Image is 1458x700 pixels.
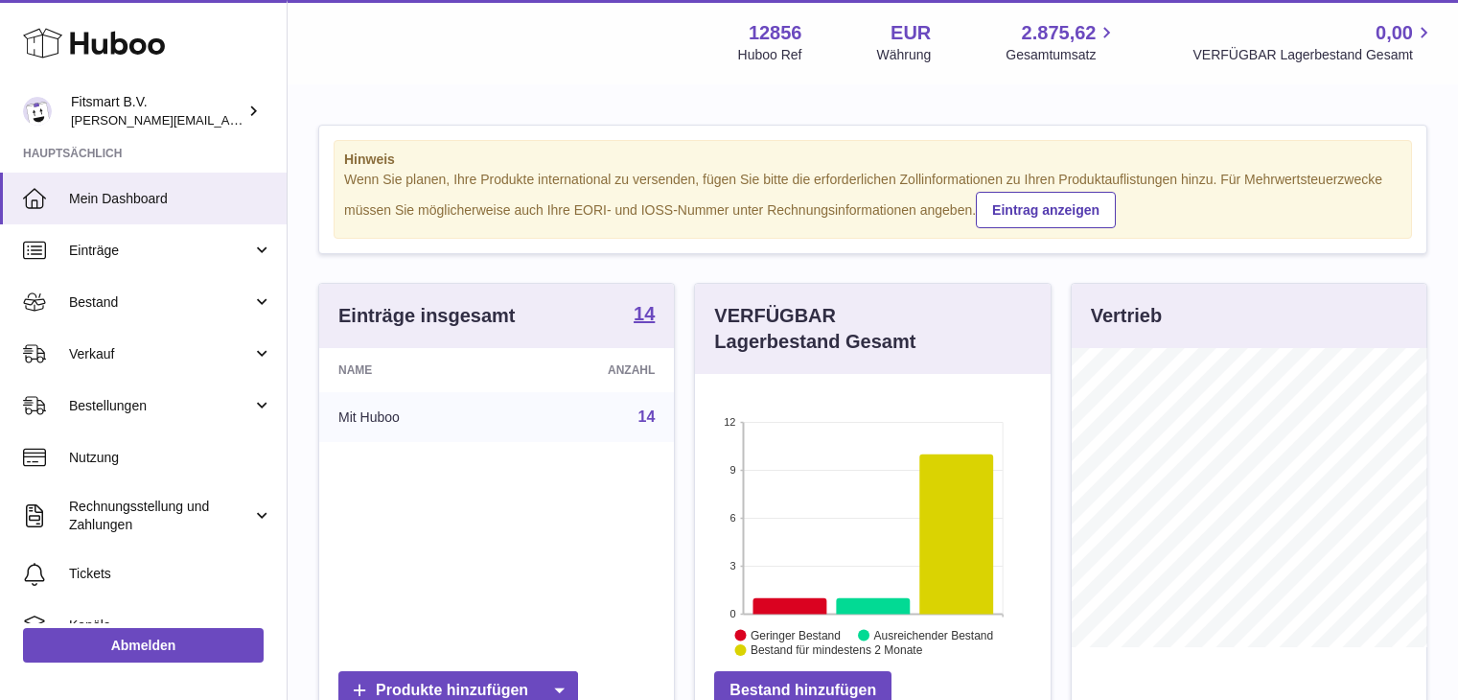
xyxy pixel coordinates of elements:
th: Name [319,348,510,392]
a: Abmelden [23,628,264,663]
td: Mit Huboo [319,392,510,442]
a: 14 [638,408,656,425]
span: 0,00 [1376,20,1413,46]
strong: EUR [891,20,931,46]
div: Huboo Ref [738,46,802,64]
span: [PERSON_NAME][EMAIL_ADDRESS][DOMAIN_NAME] [71,112,384,128]
text: Ausreichender Bestand [874,628,994,642]
text: 3 [730,560,736,572]
span: VERFÜGBAR Lagerbestand Gesamt [1192,46,1435,64]
a: 2.875,62 Gesamtumsatz [1006,20,1118,64]
span: Mein Dashboard [69,190,272,208]
h3: Einträge insgesamt [338,303,516,329]
span: Kanäle [69,617,272,635]
span: Nutzung [69,449,272,467]
span: 2.875,62 [1022,20,1097,46]
div: Währung [877,46,932,64]
text: Bestand für mindestens 2 Monate [751,643,923,657]
span: Bestellungen [69,397,252,415]
h3: VERFÜGBAR Lagerbestand Gesamt [714,303,963,355]
strong: Hinweis [344,151,1401,169]
span: Einträge [69,242,252,260]
a: 0,00 VERFÜGBAR Lagerbestand Gesamt [1192,20,1435,64]
text: 12 [725,416,736,428]
span: Gesamtumsatz [1006,46,1118,64]
strong: 12856 [749,20,802,46]
span: Bestand [69,293,252,312]
span: Verkauf [69,345,252,363]
img: jonathan@leaderoo.com [23,97,52,126]
text: 0 [730,608,736,619]
a: Eintrag anzeigen [976,192,1116,228]
h3: Vertrieb [1091,303,1162,329]
div: Fitsmart B.V. [71,93,243,129]
text: Geringer Bestand [751,628,841,642]
th: Anzahl [510,348,674,392]
div: Wenn Sie planen, Ihre Produkte international zu versenden, fügen Sie bitte die erforderlichen Zol... [344,171,1401,228]
span: Rechnungsstellung und Zahlungen [69,498,252,534]
text: 9 [730,464,736,476]
span: Tickets [69,565,272,583]
text: 6 [730,512,736,524]
a: 14 [634,304,655,327]
strong: 14 [634,304,655,323]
